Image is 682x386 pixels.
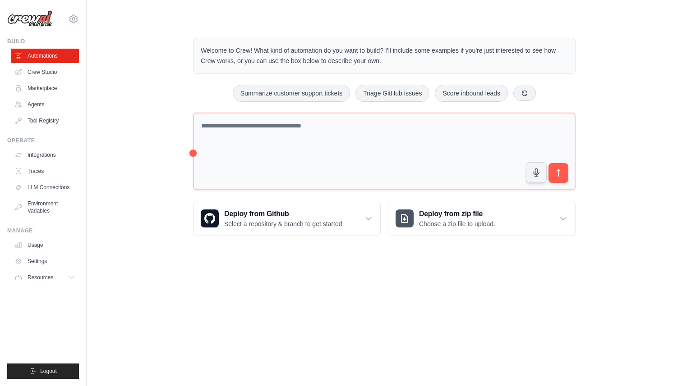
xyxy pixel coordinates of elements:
[7,137,79,144] div: Operate
[11,114,79,128] a: Tool Registry
[355,85,429,102] button: Triage GitHub issues
[11,180,79,195] a: LLM Connections
[7,227,79,234] div: Manage
[233,85,350,102] button: Summarize customer support tickets
[11,164,79,178] a: Traces
[11,49,79,63] a: Automations
[224,219,344,228] p: Select a repository & branch to get started.
[7,38,79,45] div: Build
[419,219,495,228] p: Choose a zip file to upload.
[11,97,79,112] a: Agents
[201,45,568,66] p: Welcome to Crew! What kind of automation do you want to build? I'll include some examples if you'...
[11,148,79,162] a: Integrations
[11,238,79,252] a: Usage
[40,368,57,375] span: Logout
[11,270,79,285] button: Resources
[11,196,79,218] a: Environment Variables
[419,209,495,219] h3: Deploy from zip file
[28,274,53,281] span: Resources
[7,10,52,27] img: Logo
[11,81,79,95] a: Marketplace
[11,254,79,268] a: Settings
[7,363,79,379] button: Logout
[435,85,508,102] button: Score inbound leads
[11,65,79,79] a: Crew Studio
[224,209,344,219] h3: Deploy from Github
